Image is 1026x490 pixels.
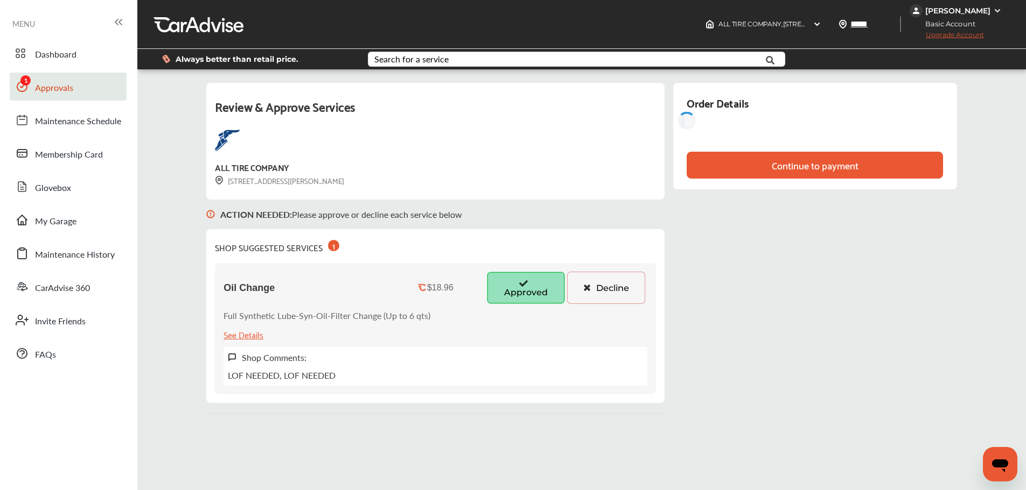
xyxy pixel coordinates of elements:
[206,200,215,229] img: svg+xml;base64,PHN2ZyB3aWR0aD0iMTYiIGhlaWdodD0iMTciIHZpZXdCb3g9IjAgMCAxNiAxNyIgZmlsbD0ibm9uZSIgeG...
[162,54,170,63] img: dollor_label_vector.a70140d1.svg
[10,273,127,301] a: CarAdvise 360
[813,20,821,29] img: header-down-arrow.9dd2ce7d.svg
[215,160,289,174] div: ALL TIRE COMPANY
[687,94,749,112] div: Order Details
[35,48,76,62] span: Dashboard
[925,6,990,16] div: [PERSON_NAME]
[35,215,76,229] span: My Garage
[10,73,127,101] a: Approvals
[910,4,923,17] img: jVpblrzwTbfkPYzPPzSLxeg0AAAAASUVORK5CYII=
[567,272,645,304] button: Decline
[215,174,344,187] div: [STREET_ADDRESS][PERSON_NAME]
[10,306,127,334] a: Invite Friends
[374,55,449,63] div: Search for a service
[12,19,35,28] span: MENU
[911,18,983,30] span: Basic Account
[215,238,339,254] div: SHOP SUGGESTED SERVICES
[993,6,1002,15] img: WGsFRI8htEPBVLJbROoPRyZpYNWhNONpIPPETTm6eUC0GeLEiAAAAAElFTkSuQmCC
[983,447,1017,481] iframe: Button to launch messaging window
[839,20,847,29] img: location_vector.a44bc228.svg
[215,176,224,185] img: svg+xml;base64,PHN2ZyB3aWR0aD0iMTYiIGhlaWdodD0iMTciIHZpZXdCb3g9IjAgMCAxNiAxNyIgZmlsbD0ibm9uZSIgeG...
[176,55,298,63] span: Always better than retail price.
[35,281,90,295] span: CarAdvise 360
[10,206,127,234] a: My Garage
[228,353,236,362] img: svg+xml;base64,PHN2ZyB3aWR0aD0iMTYiIGhlaWdodD0iMTciIHZpZXdCb3g9IjAgMCAxNiAxNyIgZmlsbD0ibm9uZSIgeG...
[910,31,984,44] span: Upgrade Account
[224,309,430,322] p: Full Synthetic Lube-Syn-Oil-Filter Change (Up to 6 qts)
[242,351,306,364] label: Shop Comments:
[35,248,115,262] span: Maintenance History
[706,20,714,29] img: header-home-logo.8d720a4f.svg
[35,348,56,362] span: FAQs
[10,239,127,267] a: Maintenance History
[215,130,240,151] img: logo-goodyear.png
[35,148,103,162] span: Membership Card
[900,16,901,32] img: header-divider.bc55588e.svg
[220,208,462,221] p: Please approve or decline each service below
[10,139,127,167] a: Membership Card
[35,81,73,95] span: Approvals
[35,181,71,195] span: Glovebox
[10,339,127,367] a: FAQs
[427,283,453,293] div: $18.96
[487,272,565,304] button: Approved
[718,20,944,28] span: ALL TIRE COMPANY , [STREET_ADDRESS] [GEOGRAPHIC_DATA] , NY 10312
[224,327,263,342] div: See Details
[10,173,127,201] a: Glovebox
[228,369,336,381] p: LOF NEEDED, LOF NEEDED
[220,208,292,221] b: ACTION NEEDED :
[10,106,127,134] a: Maintenance Schedule
[215,96,656,130] div: Review & Approve Services
[328,240,339,251] div: 1
[35,115,121,129] span: Maintenance Schedule
[10,39,127,67] a: Dashboard
[224,282,275,294] span: Oil Change
[35,315,86,329] span: Invite Friends
[772,160,859,171] div: Continue to payment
